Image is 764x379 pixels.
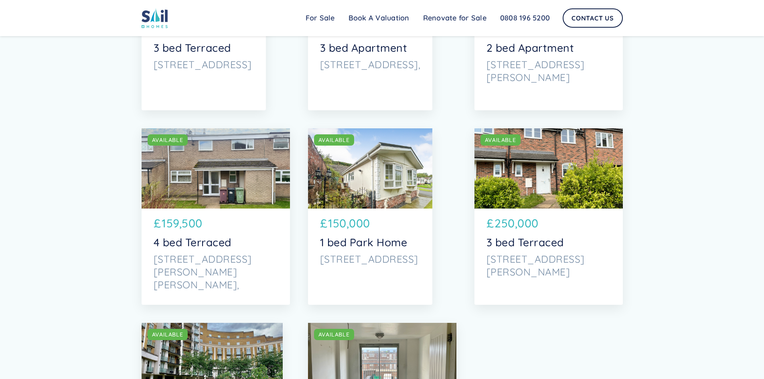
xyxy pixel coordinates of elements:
[474,128,623,305] a: AVAILABLE£250,0003 bed Terraced[STREET_ADDRESS][PERSON_NAME]
[486,215,494,232] p: £
[142,8,168,28] img: sail home logo colored
[142,128,290,305] a: AVAILABLE£159,5004 bed Terraced[STREET_ADDRESS][PERSON_NAME][PERSON_NAME],
[320,253,420,266] p: [STREET_ADDRESS]
[328,215,370,232] p: 150,000
[308,128,432,305] a: AVAILABLE£150,0001 bed Park Home[STREET_ADDRESS]
[486,253,611,278] p: [STREET_ADDRESS][PERSON_NAME]
[162,215,203,232] p: 159,500
[486,58,611,84] p: [STREET_ADDRESS][PERSON_NAME]
[563,8,623,28] a: Contact Us
[318,330,350,338] div: AVAILABLE
[318,136,350,144] div: AVAILABLE
[493,10,557,26] a: 0808 196 5200
[486,236,611,249] p: 3 bed Terraced
[154,215,161,232] p: £
[320,215,328,232] p: £
[342,10,416,26] a: Book A Valuation
[320,41,421,54] p: 3 bed Apartment
[320,58,421,71] p: [STREET_ADDRESS],
[152,136,183,144] div: AVAILABLE
[154,41,254,54] p: 3 bed Terraced
[299,10,342,26] a: For Sale
[154,253,278,292] p: [STREET_ADDRESS][PERSON_NAME][PERSON_NAME],
[486,41,611,54] p: 2 bed Apartment
[152,330,183,338] div: AVAILABLE
[154,58,254,71] p: [STREET_ADDRESS]
[154,236,278,249] p: 4 bed Terraced
[494,215,539,232] p: 250,000
[416,10,493,26] a: Renovate for Sale
[320,236,420,249] p: 1 bed Park Home
[485,136,516,144] div: AVAILABLE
